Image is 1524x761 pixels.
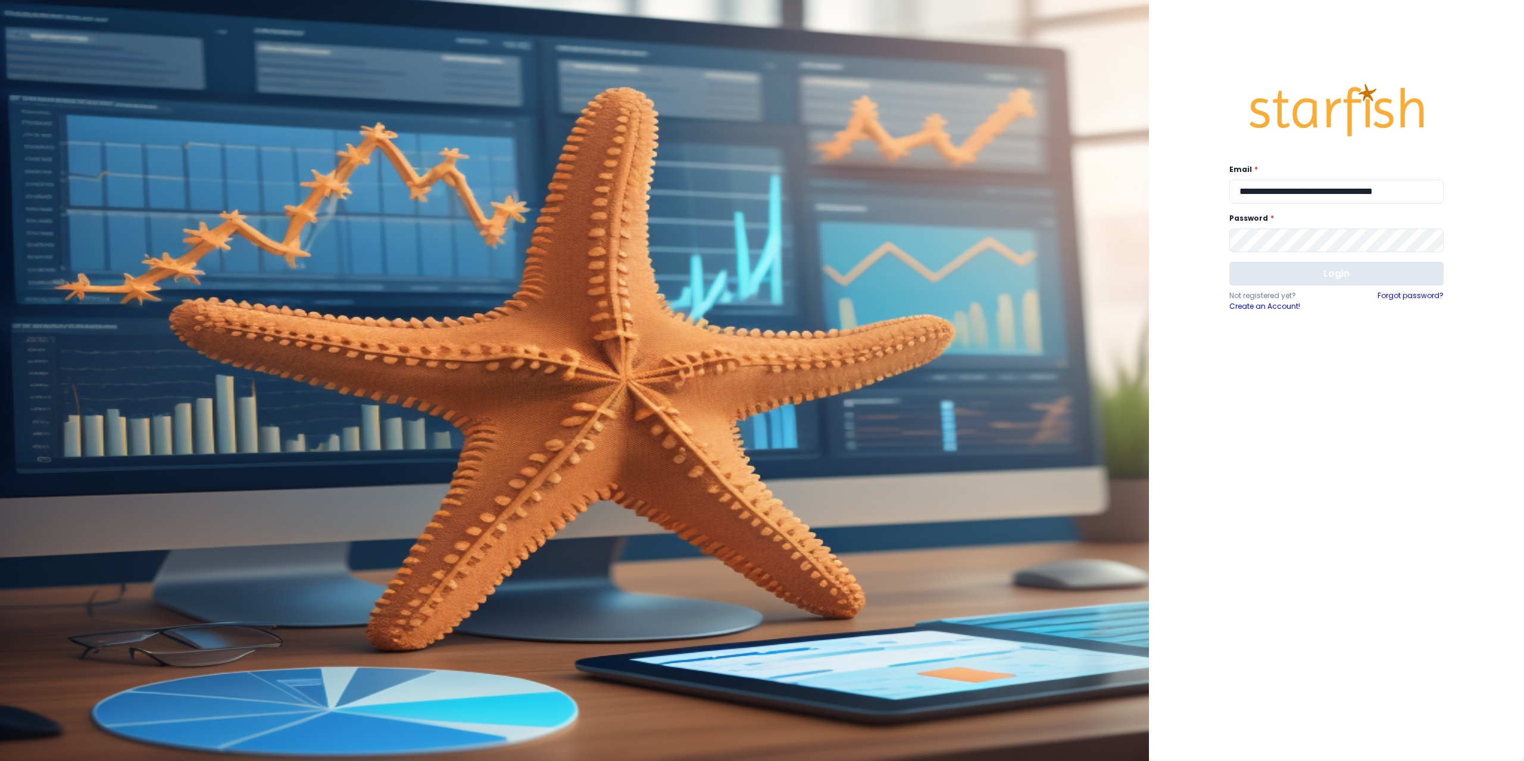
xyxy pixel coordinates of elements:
[1229,164,1436,175] label: Email
[1247,73,1426,148] img: Logo.42cb71d561138c82c4ab.png
[1229,290,1336,301] p: Not registered yet?
[1378,290,1444,312] a: Forgot password?
[1229,262,1444,286] button: Login
[1229,301,1336,312] a: Create an Account!
[1229,213,1436,224] label: Password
